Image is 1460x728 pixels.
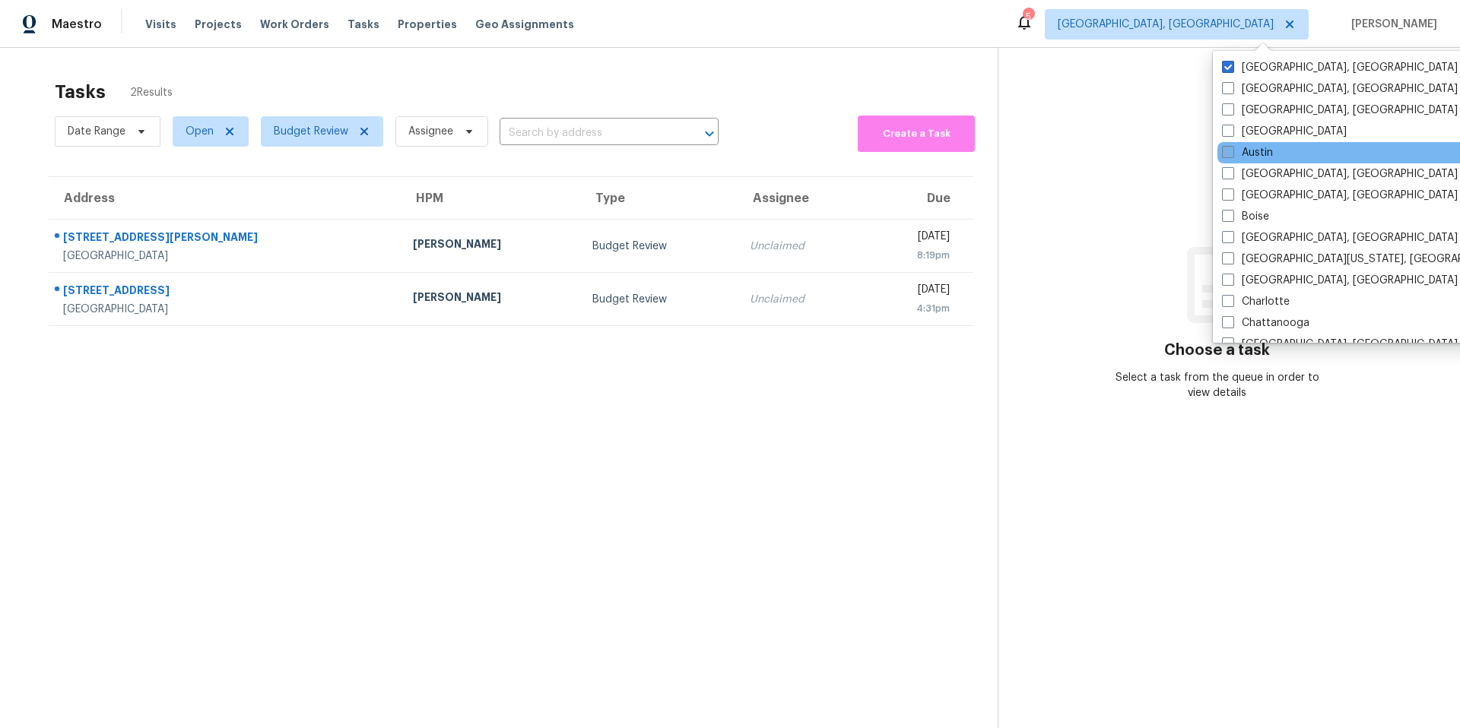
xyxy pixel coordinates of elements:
[260,17,329,32] span: Work Orders
[1222,124,1347,139] label: [GEOGRAPHIC_DATA]
[475,17,574,32] span: Geo Assignments
[63,283,389,302] div: [STREET_ADDRESS]
[1058,17,1274,32] span: [GEOGRAPHIC_DATA], [GEOGRAPHIC_DATA]
[130,85,173,100] span: 2 Results
[858,116,975,152] button: Create a Task
[1108,370,1327,400] div: Select a task from the queue in order to view details
[1222,315,1309,331] label: Chattanooga
[274,124,348,139] span: Budget Review
[1222,145,1273,160] label: Austin
[1164,343,1270,358] h3: Choose a task
[875,282,950,301] div: [DATE]
[408,124,453,139] span: Assignee
[863,177,973,220] th: Due
[348,19,379,30] span: Tasks
[699,123,720,144] button: Open
[500,122,676,145] input: Search by address
[592,239,725,254] div: Budget Review
[195,17,242,32] span: Projects
[1023,9,1033,24] div: 5
[401,177,580,220] th: HPM
[145,17,176,32] span: Visits
[68,124,125,139] span: Date Range
[63,248,389,264] div: [GEOGRAPHIC_DATA]
[1222,166,1458,182] label: [GEOGRAPHIC_DATA], [GEOGRAPHIC_DATA]
[1222,188,1458,203] label: [GEOGRAPHIC_DATA], [GEOGRAPHIC_DATA]
[1222,273,1458,288] label: [GEOGRAPHIC_DATA], [GEOGRAPHIC_DATA]
[55,84,106,100] h2: Tasks
[413,236,568,255] div: [PERSON_NAME]
[1222,209,1269,224] label: Boise
[1222,60,1458,75] label: [GEOGRAPHIC_DATA], [GEOGRAPHIC_DATA]
[413,290,568,309] div: [PERSON_NAME]
[875,301,950,316] div: 4:31pm
[49,177,401,220] th: Address
[1222,103,1458,118] label: [GEOGRAPHIC_DATA], [GEOGRAPHIC_DATA]
[875,248,950,263] div: 8:19pm
[1222,337,1458,352] label: [GEOGRAPHIC_DATA], [GEOGRAPHIC_DATA]
[398,17,457,32] span: Properties
[865,125,967,143] span: Create a Task
[63,302,389,317] div: [GEOGRAPHIC_DATA]
[52,17,102,32] span: Maestro
[738,177,864,220] th: Assignee
[592,292,725,307] div: Budget Review
[1222,81,1458,97] label: [GEOGRAPHIC_DATA], [GEOGRAPHIC_DATA]
[1222,294,1290,309] label: Charlotte
[63,229,389,248] div: [STREET_ADDRESS][PERSON_NAME]
[186,124,214,139] span: Open
[580,177,738,220] th: Type
[1345,17,1437,32] span: [PERSON_NAME]
[750,239,852,254] div: Unclaimed
[750,292,852,307] div: Unclaimed
[1222,230,1458,245] label: [GEOGRAPHIC_DATA], [GEOGRAPHIC_DATA]
[875,229,950,248] div: [DATE]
